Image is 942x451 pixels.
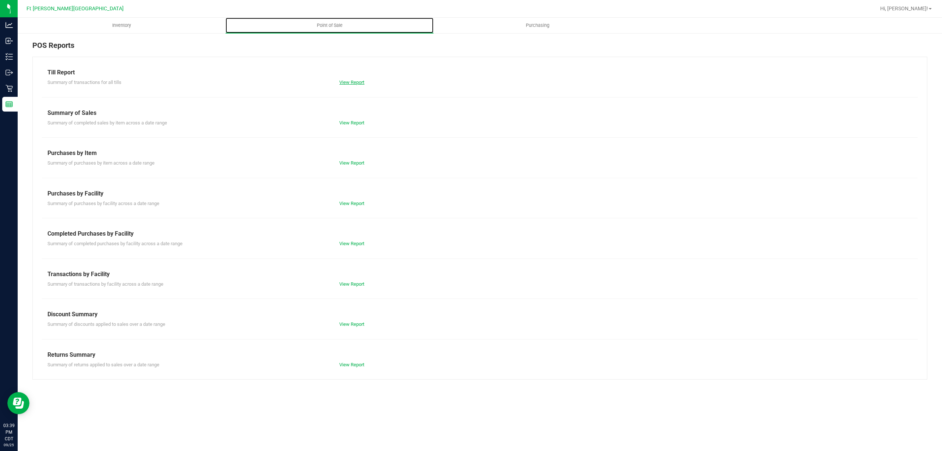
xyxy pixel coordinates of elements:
a: View Report [339,321,364,327]
a: Inventory [18,18,226,33]
span: Summary of transactions for all tills [47,80,121,85]
span: Summary of returns applied to sales over a date range [47,362,159,367]
span: Summary of completed sales by item across a date range [47,120,167,126]
inline-svg: Inventory [6,53,13,60]
a: View Report [339,80,364,85]
span: Summary of discounts applied to sales over a date range [47,321,165,327]
p: 09/25 [3,442,14,448]
inline-svg: Inbound [6,37,13,45]
a: Purchasing [433,18,641,33]
a: View Report [339,241,364,246]
span: Summary of purchases by item across a date range [47,160,155,166]
a: View Report [339,362,364,367]
span: Hi, [PERSON_NAME]! [880,6,928,11]
span: Point of Sale [307,22,353,29]
div: Till Report [47,68,912,77]
a: Point of Sale [226,18,433,33]
a: View Report [339,201,364,206]
a: View Report [339,281,364,287]
inline-svg: Outbound [6,69,13,76]
span: Inventory [102,22,141,29]
div: Summary of Sales [47,109,912,117]
inline-svg: Retail [6,85,13,92]
div: Returns Summary [47,350,912,359]
div: Transactions by Facility [47,270,912,279]
div: Completed Purchases by Facility [47,229,912,238]
div: Purchases by Item [47,149,912,158]
span: Summary of transactions by facility across a date range [47,281,163,287]
span: Purchasing [516,22,559,29]
span: Summary of purchases by facility across a date range [47,201,159,206]
div: POS Reports [32,40,927,57]
span: Ft [PERSON_NAME][GEOGRAPHIC_DATA] [26,6,124,12]
p: 03:39 PM CDT [3,422,14,442]
div: Purchases by Facility [47,189,912,198]
a: View Report [339,120,364,126]
a: View Report [339,160,364,166]
inline-svg: Analytics [6,21,13,29]
iframe: Resource center [7,392,29,414]
span: Summary of completed purchases by facility across a date range [47,241,183,246]
div: Discount Summary [47,310,912,319]
inline-svg: Reports [6,101,13,108]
